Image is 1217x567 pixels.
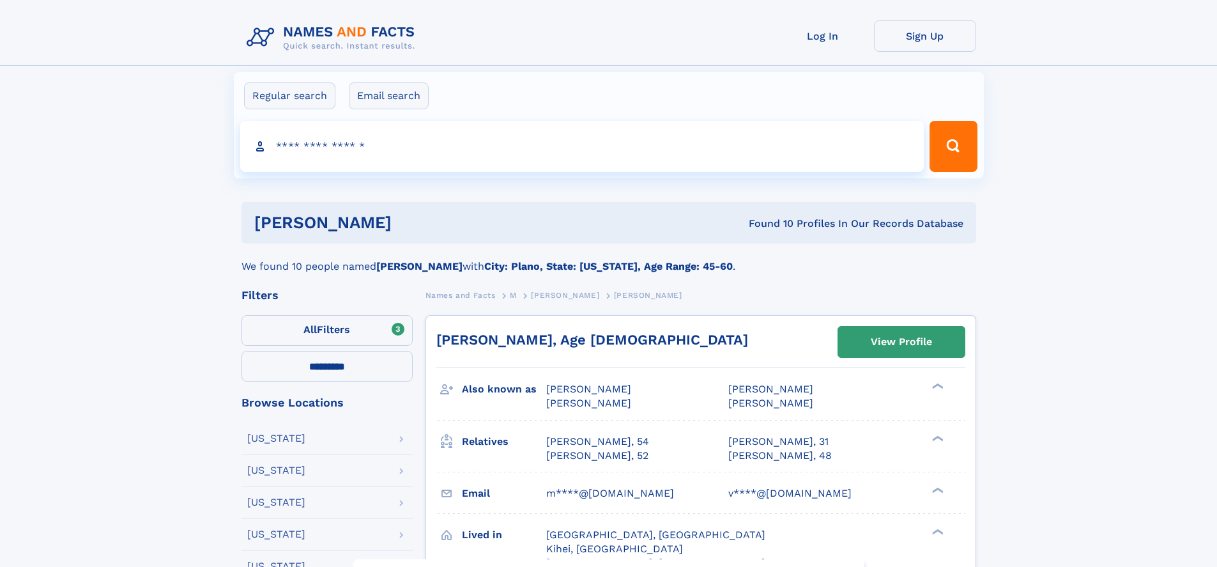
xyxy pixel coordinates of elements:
[546,543,683,555] span: Kihei, [GEOGRAPHIC_DATA]
[244,82,335,109] label: Regular search
[546,397,631,409] span: [PERSON_NAME]
[546,529,765,541] span: [GEOGRAPHIC_DATA], [GEOGRAPHIC_DATA]
[349,82,429,109] label: Email search
[241,20,425,55] img: Logo Names and Facts
[570,217,963,231] div: Found 10 Profiles In Our Records Database
[930,121,977,172] button: Search Button
[531,287,599,303] a: [PERSON_NAME]
[728,449,832,463] a: [PERSON_NAME], 48
[929,486,944,494] div: ❯
[546,383,631,395] span: [PERSON_NAME]
[614,291,682,300] span: [PERSON_NAME]
[874,20,976,52] a: Sign Up
[510,287,517,303] a: M
[241,244,976,274] div: We found 10 people named with .
[254,215,570,231] h1: [PERSON_NAME]
[462,483,546,504] h3: Email
[436,332,748,348] a: [PERSON_NAME], Age [DEMOGRAPHIC_DATA]
[425,287,496,303] a: Names and Facts
[462,378,546,400] h3: Also known as
[247,465,305,476] div: [US_STATE]
[240,121,924,172] input: search input
[871,327,932,357] div: View Profile
[241,315,413,346] label: Filters
[303,323,317,336] span: All
[462,524,546,546] h3: Lived in
[241,397,413,408] div: Browse Locations
[929,434,944,442] div: ❯
[247,529,305,540] div: [US_STATE]
[376,260,463,272] b: [PERSON_NAME]
[728,383,813,395] span: [PERSON_NAME]
[484,260,733,272] b: City: Plano, State: [US_STATE], Age Range: 45-60
[247,433,305,444] div: [US_STATE]
[462,431,546,453] h3: Relatives
[247,497,305,508] div: [US_STATE]
[728,435,829,449] a: [PERSON_NAME], 31
[929,527,944,536] div: ❯
[241,290,413,301] div: Filters
[531,291,599,300] span: [PERSON_NAME]
[728,397,813,409] span: [PERSON_NAME]
[510,291,517,300] span: M
[772,20,874,52] a: Log In
[546,435,649,449] a: [PERSON_NAME], 54
[838,327,965,357] a: View Profile
[546,449,648,463] a: [PERSON_NAME], 52
[929,382,944,391] div: ❯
